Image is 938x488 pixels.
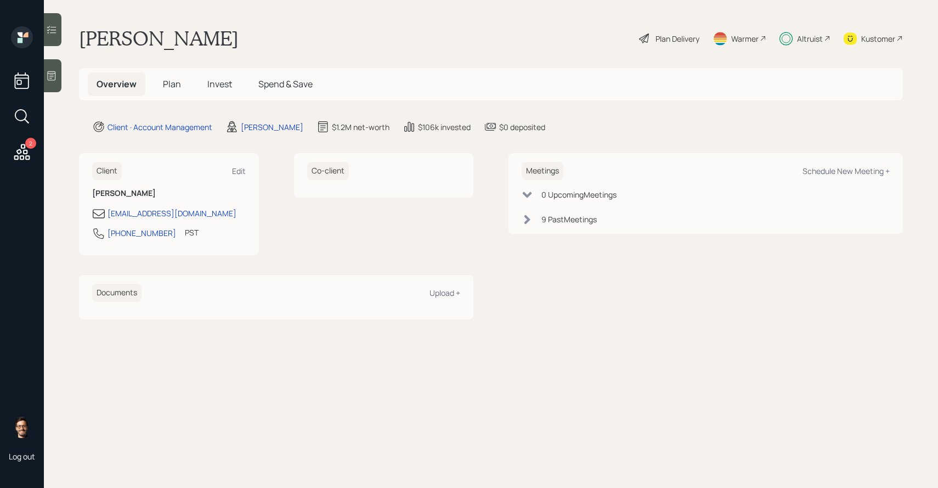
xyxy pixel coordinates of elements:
div: [PHONE_NUMBER] [108,227,176,239]
div: Client · Account Management [108,121,212,133]
div: 0 Upcoming Meeting s [541,189,617,200]
span: Overview [97,78,137,90]
div: PST [185,227,199,238]
div: $1.2M net-worth [332,121,389,133]
div: 2 [25,138,36,149]
div: Warmer [731,33,759,44]
span: Invest [207,78,232,90]
div: $106k invested [418,121,471,133]
div: Plan Delivery [656,33,699,44]
h6: Documents [92,284,142,302]
h6: Meetings [522,162,563,180]
h6: Client [92,162,122,180]
div: Edit [232,166,246,176]
h6: [PERSON_NAME] [92,189,246,198]
img: sami-boghos-headshot.png [11,416,33,438]
div: [EMAIL_ADDRESS][DOMAIN_NAME] [108,207,236,219]
h1: [PERSON_NAME] [79,26,239,51]
div: Upload + [430,288,460,298]
div: Log out [9,451,35,462]
div: 9 Past Meeting s [541,214,597,225]
div: Kustomer [861,33,895,44]
h6: Co-client [307,162,349,180]
div: $0 deposited [499,121,545,133]
div: Schedule New Meeting + [803,166,890,176]
div: [PERSON_NAME] [241,121,303,133]
div: Altruist [797,33,823,44]
span: Plan [163,78,181,90]
span: Spend & Save [258,78,313,90]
